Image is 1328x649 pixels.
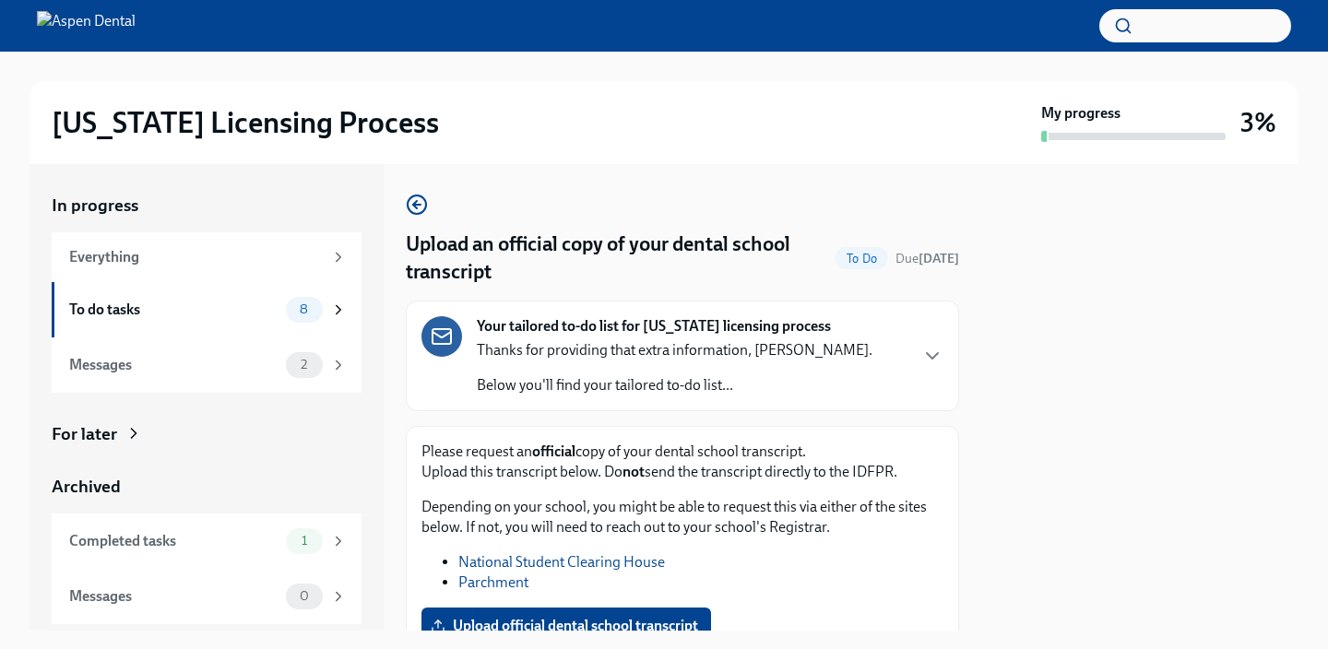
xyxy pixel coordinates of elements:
[895,250,959,267] span: October 16th, 2025 10:00
[406,230,828,286] h4: Upload an official copy of your dental school transcript
[52,475,362,499] a: Archived
[290,358,318,372] span: 2
[37,11,136,41] img: Aspen Dental
[421,497,943,537] p: Depending on your school, you might be able to request this via either of the sites below. If not...
[1041,103,1120,124] strong: My progress
[289,302,319,316] span: 8
[622,463,645,480] strong: not
[52,422,117,446] div: For later
[52,282,362,337] a: To do tasks8
[458,553,665,571] a: National Student Clearing House
[69,531,279,551] div: Completed tasks
[458,573,528,591] a: Parchment
[919,251,959,266] strong: [DATE]
[434,617,698,635] span: Upload official dental school transcript
[52,232,362,282] a: Everything
[69,586,279,607] div: Messages
[477,375,872,395] p: Below you'll find your tailored to-do list...
[69,300,279,320] div: To do tasks
[836,252,888,265] span: To Do
[52,569,362,624] a: Messages0
[477,316,831,336] strong: Your tailored to-do list for [US_STATE] licensing process
[477,340,872,360] p: Thanks for providing that extra information, [PERSON_NAME].
[289,589,320,603] span: 0
[532,442,575,460] strong: official
[52,194,362,218] a: In progress
[52,104,439,141] h2: [US_STATE] Licensing Process
[52,513,362,569] a: Completed tasks1
[52,337,362,393] a: Messages2
[1240,106,1276,139] h3: 3%
[421,442,943,482] p: Please request an copy of your dental school transcript. Upload this transcript below. Do send th...
[421,608,711,644] label: Upload official dental school transcript
[69,247,323,267] div: Everything
[290,534,318,548] span: 1
[895,251,959,266] span: Due
[69,355,279,375] div: Messages
[52,422,362,446] a: For later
